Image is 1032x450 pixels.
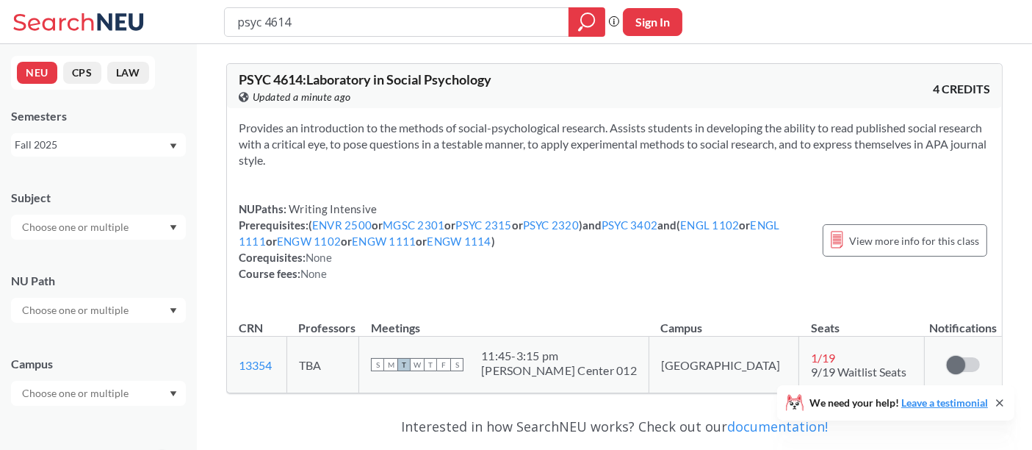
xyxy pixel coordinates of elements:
[17,62,57,84] button: NEU
[15,218,138,236] input: Choose one or multiple
[809,398,988,408] span: We need your help!
[359,305,649,337] th: Meetings
[427,235,491,248] a: ENGW 1114
[523,218,579,232] a: PSYC 2320
[437,358,450,371] span: F
[15,301,138,319] input: Choose one or multiple
[277,235,341,248] a: ENGW 1102
[481,363,637,378] div: [PERSON_NAME] Center 012
[312,218,372,232] a: ENVR 2500
[11,298,186,323] div: Dropdown arrow
[602,218,657,232] a: PSYC 3402
[11,273,186,289] div: NU Path
[239,71,491,87] span: PSYC 4614 : Laboratory in Social Psychology
[11,133,186,157] div: Fall 2025Dropdown arrow
[450,358,463,371] span: S
[239,120,990,168] section: Provides an introduction to the methods of social-psychological research. Assists students in dev...
[286,337,358,393] td: TBA
[15,137,168,153] div: Fall 2025
[306,251,332,264] span: None
[411,358,424,371] span: W
[680,218,739,232] a: ENGL 1102
[300,267,327,280] span: None
[11,108,186,124] div: Semesters
[456,218,512,232] a: PSYC 2315
[11,215,186,240] div: Dropdown arrow
[371,358,384,371] span: S
[649,337,799,393] td: [GEOGRAPHIC_DATA]
[11,190,186,206] div: Subject
[170,143,177,149] svg: Dropdown arrow
[849,232,979,250] span: View more info for this class
[286,202,378,215] span: Writing Intensive
[811,351,835,365] span: 1 / 19
[649,305,799,337] th: Campus
[352,235,416,248] a: ENGW 1111
[933,81,990,97] span: 4 CREDITS
[569,7,605,37] div: magnifying glass
[578,12,596,32] svg: magnifying glass
[811,365,906,379] span: 9/19 Waitlist Seats
[925,305,1003,337] th: Notifications
[11,381,186,406] div: Dropdown arrow
[11,356,186,372] div: Campus
[239,201,808,282] div: NUPaths: Prerequisites: ( or or or ) and and ( or or or or ) Corequisites: Course fees:
[107,62,149,84] button: LAW
[63,62,101,84] button: CPS
[799,305,925,337] th: Seats
[383,218,444,232] a: MGSC 2301
[236,10,558,35] input: Class, professor, course number, "phrase"
[239,320,263,336] div: CRN
[170,391,177,397] svg: Dropdown arrow
[727,418,828,435] a: documentation!
[623,8,682,36] button: Sign In
[170,225,177,231] svg: Dropdown arrow
[901,396,988,409] a: Leave a testimonial
[481,349,637,363] div: 11:45 - 3:15 pm
[239,358,272,372] a: 13354
[286,305,358,337] th: Professors
[424,358,437,371] span: T
[15,385,138,402] input: Choose one or multiple
[226,405,1003,448] div: Interested in how SearchNEU works? Check out our
[253,89,351,105] span: Updated a minute ago
[170,308,177,314] svg: Dropdown arrow
[397,358,411,371] span: T
[384,358,397,371] span: M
